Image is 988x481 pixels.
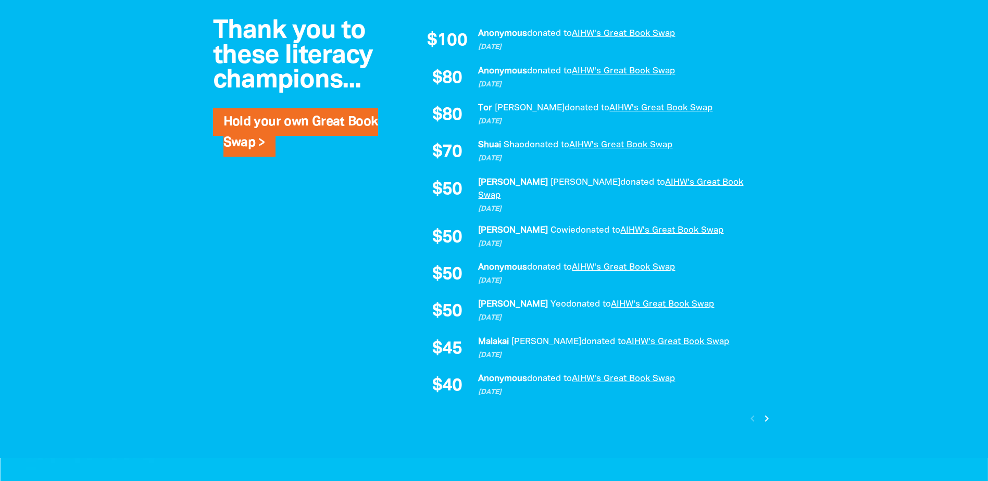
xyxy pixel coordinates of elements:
span: donated to [527,375,572,383]
span: Thank you to these literacy champions... [213,19,373,93]
p: [DATE] [478,276,765,286]
a: AIHW's Great Book Swap [620,226,723,234]
em: [PERSON_NAME] [478,300,548,308]
p: [DATE] [478,387,765,398]
span: $80 [432,70,462,87]
a: AIHW's Great Book Swap [572,67,675,75]
p: [DATE] [478,154,765,164]
span: donated to [527,67,572,75]
p: [DATE] [478,350,765,361]
a: AIHW's Great Book Swap [572,263,675,271]
p: [DATE] [478,313,765,323]
em: [PERSON_NAME] [478,226,548,234]
span: $45 [432,340,462,358]
em: [PERSON_NAME] [551,179,620,186]
span: donated to [565,104,609,112]
p: [DATE] [478,204,765,214]
span: $40 [432,377,462,395]
em: [PERSON_NAME] [478,179,548,186]
em: Shuai [478,141,501,149]
a: AIHW's Great Book Swap [572,375,675,383]
p: [DATE] [478,239,765,249]
button: Next page [759,411,773,425]
em: Anonymous [478,263,527,271]
span: donated to [581,338,626,346]
span: $80 [432,107,462,124]
span: $50 [432,266,462,284]
a: AIHW's Great Book Swap [626,338,729,346]
a: AIHW's Great Book Swap [572,30,675,37]
em: Cowie [551,226,576,234]
em: Malakai [478,338,509,346]
div: Donation stream [421,27,765,416]
span: donated to [527,30,572,37]
span: donated to [620,179,665,186]
span: donated to [527,263,572,271]
p: [DATE] [478,117,765,127]
i: chevron_right [760,412,773,425]
a: AIHW's Great Book Swap [611,300,714,308]
em: [PERSON_NAME] [511,338,581,346]
span: donated to [524,141,569,149]
a: AIHW's Great Book Swap [569,141,672,149]
em: Anonymous [478,375,527,383]
p: [DATE] [478,42,765,53]
span: $50 [432,303,462,321]
span: $50 [432,181,462,199]
a: Hold your own Great Book Swap > [223,116,378,149]
div: Paginated content [421,27,765,416]
em: Anonymous [478,67,527,75]
span: $70 [432,144,462,161]
span: donated to [576,226,620,234]
a: AIHW's Great Book Swap [609,104,712,112]
em: Tor [478,104,492,112]
em: Anonymous [478,30,527,37]
p: [DATE] [478,80,765,90]
em: Shao [504,141,524,149]
em: [PERSON_NAME] [495,104,565,112]
span: donated to [566,300,611,308]
span: $100 [427,32,467,50]
span: $50 [432,229,462,247]
em: Yeo [551,300,566,308]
